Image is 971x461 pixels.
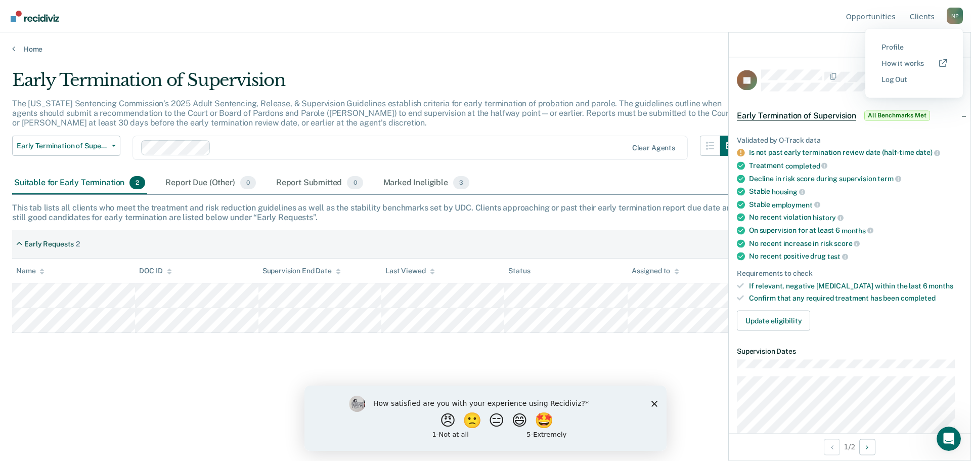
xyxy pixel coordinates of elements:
a: Profile [881,43,947,52]
div: Status [508,267,530,275]
div: Early Requests [24,240,74,248]
span: 0 [347,176,363,189]
div: No recent increase in risk [749,239,962,248]
span: housing [772,187,805,195]
div: Decline in risk score during supervision [749,174,962,183]
span: score [834,239,860,247]
span: All Benchmarks Met [864,110,930,120]
a: How it works [881,59,947,68]
span: completed [901,294,936,302]
span: employment [772,200,820,208]
div: N P [947,8,963,24]
span: months [929,281,953,289]
iframe: Intercom live chat [937,427,961,451]
div: Clear agents [632,144,675,152]
div: No recent positive drug [749,252,962,261]
span: completed [785,161,828,170]
div: Profile menu [865,29,963,98]
div: Name [16,267,45,275]
div: Is not past early termination review date (half-time date) [749,148,962,157]
a: Home [12,45,959,54]
div: Stable [749,200,962,209]
span: history [813,214,844,222]
a: Log Out [881,75,947,84]
span: months [842,226,873,234]
dt: Supervision Dates [737,347,962,356]
img: Recidiviz [11,11,59,22]
div: Treatment [749,161,962,170]
p: The [US_STATE] Sentencing Commission’s 2025 Adult Sentencing, Release, & Supervision Guidelines e... [12,99,732,128]
div: Stable [749,187,962,196]
div: No recent violation [749,213,962,222]
div: Report Due (Other) [163,172,257,194]
span: 2 [129,176,145,189]
div: Validated by O-Track data [737,136,962,144]
button: Update eligibility [737,311,810,331]
span: term [877,175,901,183]
div: Marked Ineligible [381,172,472,194]
span: Early Termination of Supervision [737,110,856,120]
div: Assigned to [632,267,679,275]
div: Supervision End Date [262,267,341,275]
div: Report Submitted [274,172,365,194]
div: Early Termination of Supervision [12,70,740,99]
div: Suitable for Early Termination [12,172,147,194]
div: Confirm that any required treatment has been [749,294,962,303]
div: 1 / 2 [729,433,970,460]
button: Previous Opportunity [824,439,840,455]
button: Profile dropdown button [947,8,963,24]
span: 3 [453,176,469,189]
div: Early Termination of SupervisionAll Benchmarks Met [729,99,970,132]
div: This tab lists all clients who meet the treatment and risk reduction guidelines as well as the st... [12,203,959,222]
button: Next Opportunity [859,439,875,455]
div: 2 [76,240,80,248]
div: Requirements to check [737,269,962,277]
iframe: Survey by Kim from Recidiviz [304,386,667,451]
span: 0 [240,176,256,189]
span: test [827,252,848,260]
div: Last Viewed [385,267,434,275]
div: DOC ID [139,267,171,275]
div: On supervision for at least 6 [749,226,962,235]
div: If relevant, negative [MEDICAL_DATA] within the last 6 [749,281,962,290]
span: Early Termination of Supervision [17,142,108,150]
